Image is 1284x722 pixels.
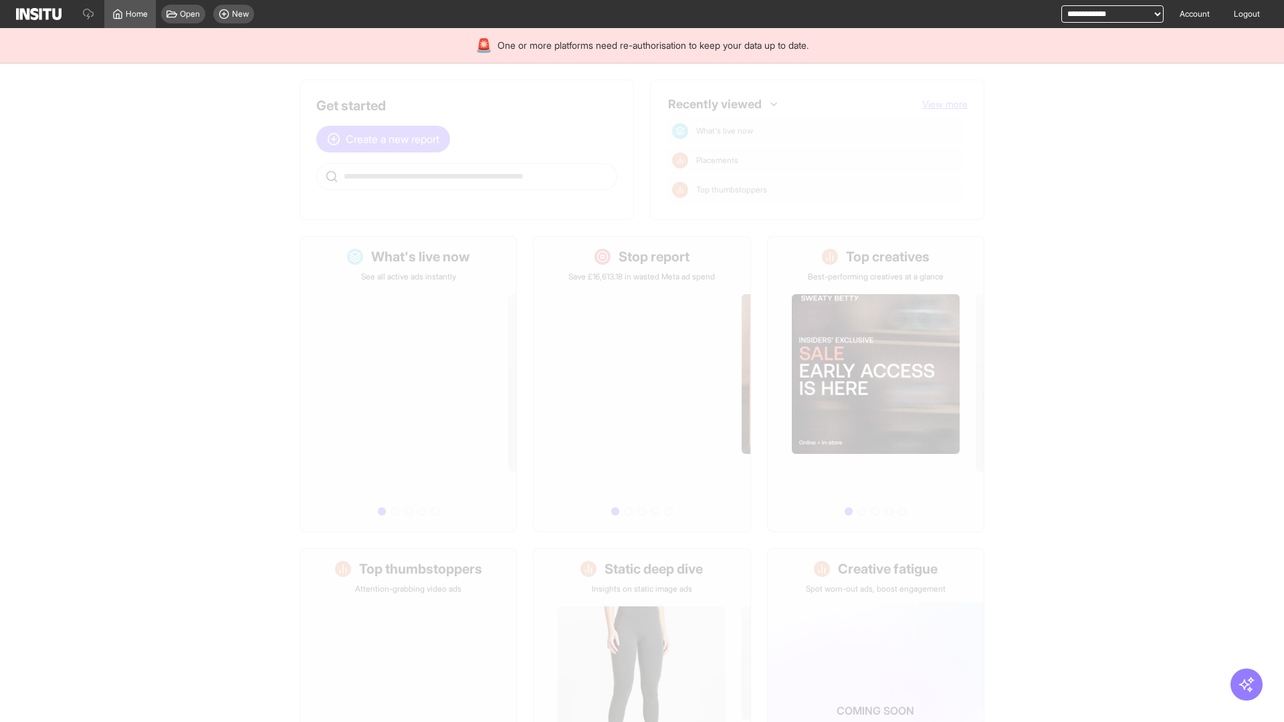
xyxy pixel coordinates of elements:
span: One or more platforms need re-authorisation to keep your data up to date. [498,39,809,52]
span: Home [126,9,148,19]
img: Logo [16,8,62,20]
span: New [232,9,249,19]
span: Open [180,9,200,19]
div: 🚨 [475,36,492,55]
